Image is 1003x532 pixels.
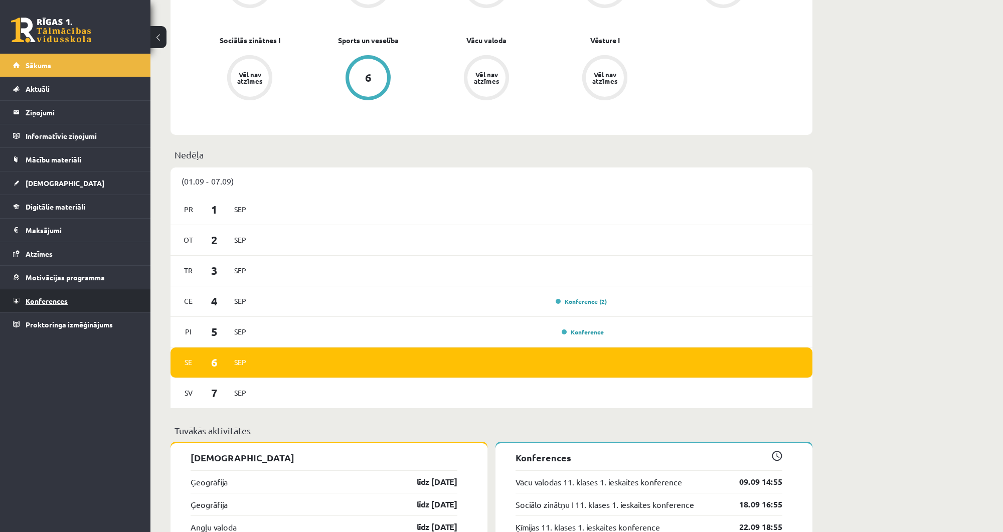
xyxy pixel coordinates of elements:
[26,179,104,188] span: [DEMOGRAPHIC_DATA]
[178,354,199,370] span: Se
[199,323,230,340] span: 5
[178,385,199,401] span: Sv
[26,296,68,305] span: Konferences
[230,202,251,217] span: Sep
[199,354,230,371] span: 6
[191,55,309,102] a: Vēl nav atzīmes
[178,263,199,278] span: Tr
[13,54,138,77] a: Sākums
[178,202,199,217] span: Pr
[230,232,251,248] span: Sep
[178,232,199,248] span: Ot
[191,451,457,464] p: [DEMOGRAPHIC_DATA]
[199,232,230,248] span: 2
[199,293,230,309] span: 4
[26,84,50,93] span: Aktuāli
[26,101,138,124] legend: Ziņojumi
[13,77,138,100] a: Aktuāli
[591,71,619,84] div: Vēl nav atzīmes
[516,451,782,464] p: Konferences
[199,262,230,279] span: 3
[13,148,138,171] a: Mācību materiāli
[26,249,53,258] span: Atzīmes
[171,167,812,195] div: (01.09 - 07.09)
[230,293,251,309] span: Sep
[230,385,251,401] span: Sep
[26,155,81,164] span: Mācību materiāli
[13,313,138,336] a: Proktoringa izmēģinājums
[230,263,251,278] span: Sep
[13,195,138,218] a: Digitālie materiāli
[516,498,694,510] a: Sociālo zinātņu I 11. klases 1. ieskaites konference
[13,171,138,195] a: [DEMOGRAPHIC_DATA]
[590,35,620,46] a: Vēsture I
[220,35,280,46] a: Sociālās zinātnes I
[13,101,138,124] a: Ziņojumi
[178,324,199,339] span: Pi
[199,385,230,401] span: 7
[175,148,808,161] p: Nedēļa
[191,498,228,510] a: Ģeogrāfija
[562,328,604,336] a: Konference
[399,498,457,510] a: līdz [DATE]
[13,289,138,312] a: Konferences
[199,201,230,218] span: 1
[427,55,546,102] a: Vēl nav atzīmes
[178,293,199,309] span: Ce
[230,354,251,370] span: Sep
[724,498,782,510] a: 18.09 16:55
[309,55,427,102] a: 6
[191,476,228,488] a: Ģeogrāfija
[175,424,808,437] p: Tuvākās aktivitātes
[236,71,264,84] div: Vēl nav atzīmes
[516,476,682,488] a: Vācu valodas 11. klases 1. ieskaites konference
[13,219,138,242] a: Maksājumi
[365,72,372,83] div: 6
[472,71,500,84] div: Vēl nav atzīmes
[13,242,138,265] a: Atzīmes
[546,55,664,102] a: Vēl nav atzīmes
[26,61,51,70] span: Sākums
[26,273,105,282] span: Motivācijas programma
[399,476,457,488] a: līdz [DATE]
[466,35,507,46] a: Vācu valoda
[26,219,138,242] legend: Maksājumi
[11,18,91,43] a: Rīgas 1. Tālmācības vidusskola
[230,324,251,339] span: Sep
[556,297,607,305] a: Konference (2)
[724,476,782,488] a: 09.09 14:55
[13,124,138,147] a: Informatīvie ziņojumi
[26,320,113,329] span: Proktoringa izmēģinājums
[338,35,399,46] a: Sports un veselība
[26,124,138,147] legend: Informatīvie ziņojumi
[13,266,138,289] a: Motivācijas programma
[26,202,85,211] span: Digitālie materiāli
